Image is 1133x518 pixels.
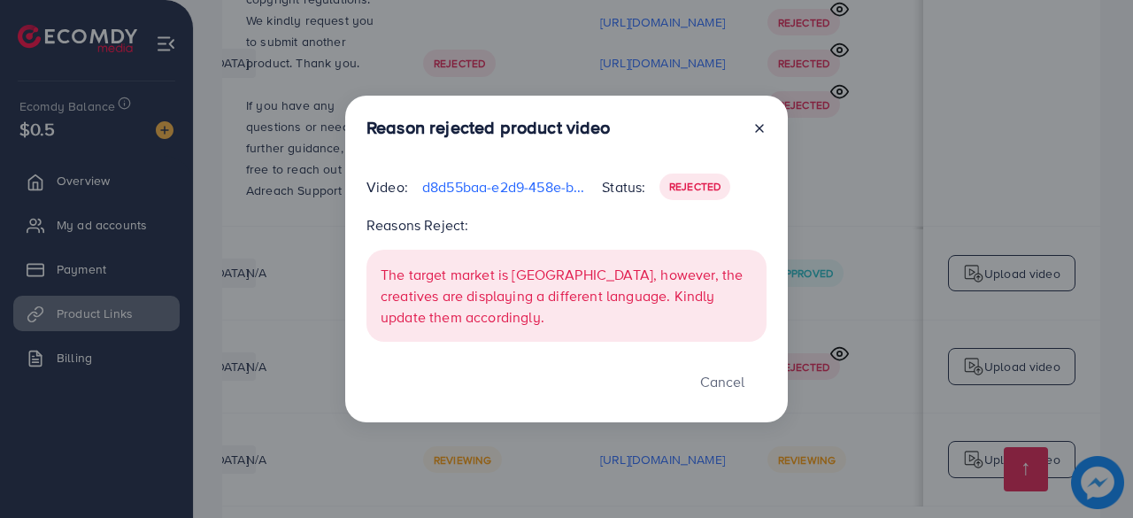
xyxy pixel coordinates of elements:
[366,214,767,236] p: Reasons Reject:
[669,179,721,194] span: Rejected
[366,176,408,197] p: Video:
[678,363,767,401] button: Cancel
[381,264,752,328] p: The target market is [GEOGRAPHIC_DATA], however, the creatives are displaying a different languag...
[366,117,611,138] h3: Reason rejected product video
[422,176,588,197] p: d8d55baa-e2d9-458e-b3e8-2420a720338f-1759409999540.mp4
[602,176,645,197] p: Status:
